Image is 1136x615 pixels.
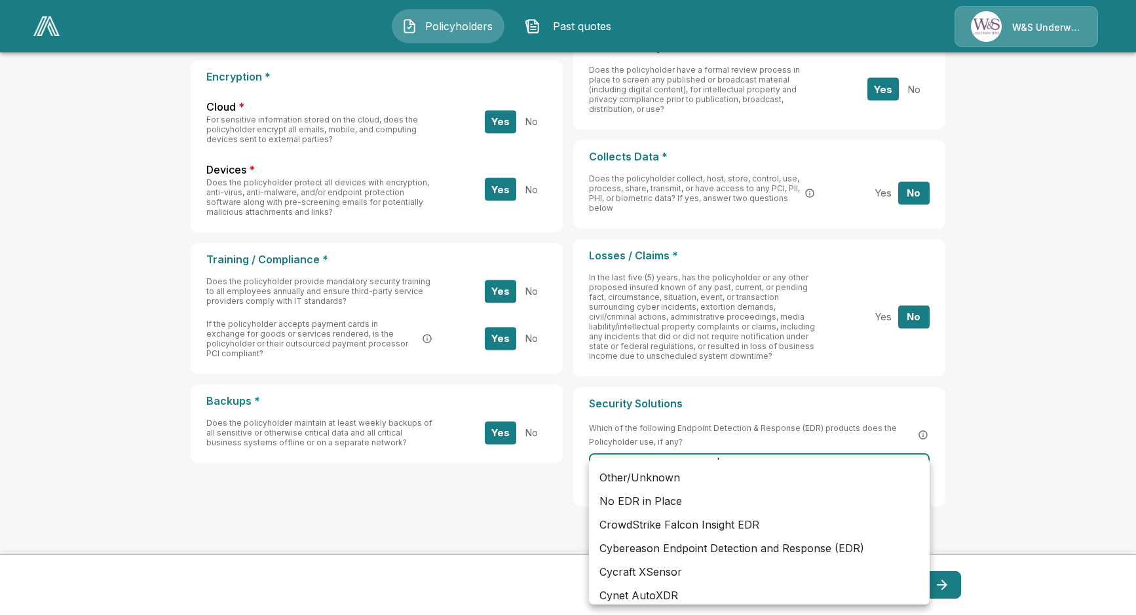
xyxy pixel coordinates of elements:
li: Other/Unknown [589,466,930,489]
li: No EDR in Place [589,489,930,513]
li: Cycraft XSensor [589,560,930,584]
li: CrowdStrike Falcon Insight EDR [589,513,930,536]
li: Cybereason Endpoint Detection and Response (EDR) [589,536,930,560]
li: Cynet AutoXDR [589,584,930,607]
